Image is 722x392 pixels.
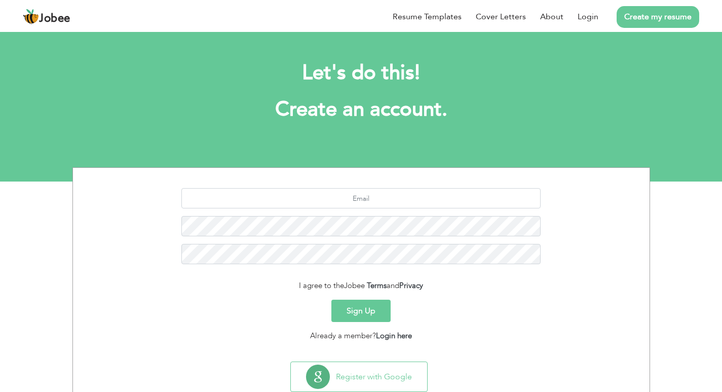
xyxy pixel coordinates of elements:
h1: Create an account. [88,96,635,123]
button: Register with Google [291,362,427,391]
a: Resume Templates [393,11,462,23]
h2: Let's do this! [88,60,635,86]
a: Terms [367,280,387,291]
div: I agree to the and [81,280,642,292]
a: Cover Letters [476,11,526,23]
a: Login here [376,331,412,341]
button: Sign Up [331,300,391,322]
span: Jobee [39,13,70,24]
a: Login [578,11,598,23]
a: Create my resume [617,6,699,28]
a: About [540,11,563,23]
span: Jobee [344,280,365,291]
a: Privacy [399,280,423,291]
input: Email [181,188,541,208]
a: Jobee [23,9,70,25]
div: Already a member? [81,330,642,342]
img: jobee.io [23,9,39,25]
